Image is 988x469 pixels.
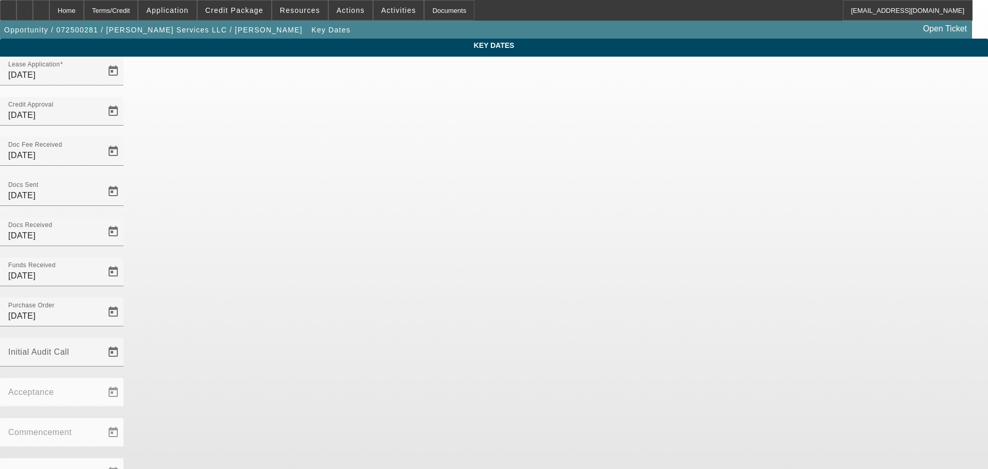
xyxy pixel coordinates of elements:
button: Open calendar [103,342,123,362]
mat-label: Commencement [8,428,72,437]
span: Credit Package [205,6,263,14]
button: Key Dates [309,21,353,39]
mat-label: Initial Audit Call [8,348,69,356]
mat-label: Acceptance [8,388,54,396]
button: Activities [374,1,424,20]
mat-label: Purchase Order [8,302,55,309]
button: Open calendar [103,141,123,162]
span: Actions [337,6,365,14]
button: Open calendar [103,181,123,202]
mat-label: Doc Fee Received [8,142,62,148]
span: Opportunity / 072500281 / [PERSON_NAME] Services LLC / [PERSON_NAME] [4,26,303,34]
button: Open calendar [103,302,123,322]
button: Credit Package [198,1,271,20]
mat-label: Lease Application [8,61,60,68]
button: Resources [272,1,328,20]
span: Key Dates [8,41,980,49]
span: Key Dates [311,26,350,34]
button: Open calendar [103,101,123,121]
button: Application [138,1,196,20]
mat-label: Credit Approval [8,101,54,108]
mat-label: Docs Sent [8,182,39,188]
span: Application [146,6,188,14]
mat-label: Funds Received [8,262,56,269]
button: Actions [329,1,373,20]
button: Open calendar [103,262,123,282]
button: Open calendar [103,61,123,81]
mat-label: Docs Received [8,222,52,229]
a: Open Ticket [919,20,971,38]
span: Activities [381,6,416,14]
button: Open calendar [103,221,123,242]
span: Resources [280,6,320,14]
